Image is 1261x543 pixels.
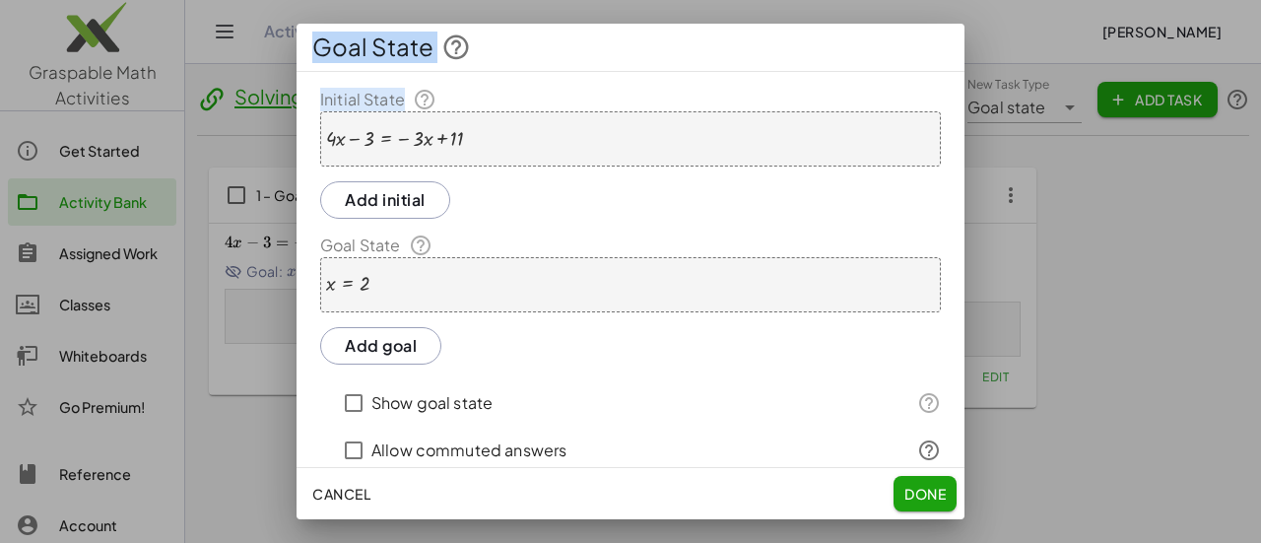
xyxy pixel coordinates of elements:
[904,485,946,503] span: Done
[320,327,441,365] button: Add goal
[312,32,433,63] span: Goal State
[320,181,450,219] button: Add initial
[371,379,493,427] label: Show goal state
[320,234,432,257] label: Goal State
[312,485,370,503] span: Cancel
[304,476,378,511] button: Cancel
[320,88,436,111] label: Initial State
[894,476,957,511] button: Done
[371,427,566,474] label: Allow commuted answers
